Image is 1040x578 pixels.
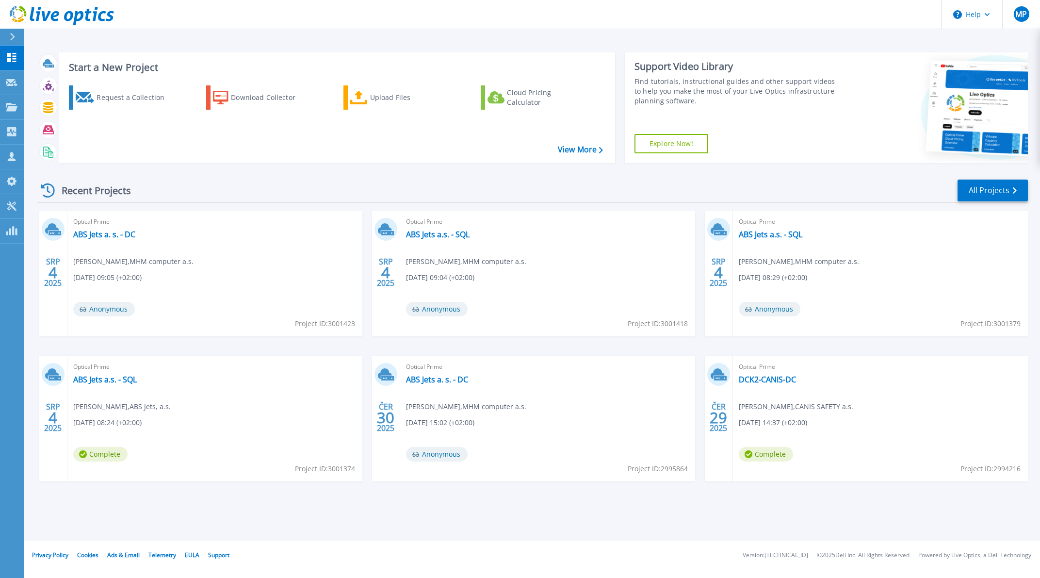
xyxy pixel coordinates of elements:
[918,552,1031,559] li: Powered by Live Optics, a Dell Technology
[73,401,171,412] span: [PERSON_NAME] , ABS Jets, a.s.
[49,268,57,277] span: 4
[743,552,808,559] li: Version: [TECHNICAL_ID]
[37,179,144,202] div: Recent Projects
[77,551,98,559] a: Cookies
[1015,10,1027,18] span: MP
[709,400,728,435] div: ČER 2025
[481,85,589,110] a: Cloud Pricing Calculator
[73,216,357,227] span: Optical Prime
[817,552,910,559] li: © 2025 Dell Inc. All Rights Reserved
[960,463,1021,474] span: Project ID: 2994216
[44,255,62,290] div: SRP 2025
[739,256,859,267] span: [PERSON_NAME] , MHM computer a.s.
[739,230,802,239] a: ABS Jets a.s. - SQL
[231,88,309,107] div: Download Collector
[208,551,229,559] a: Support
[958,180,1028,201] a: All Projects
[343,85,452,110] a: Upload Files
[73,256,194,267] span: [PERSON_NAME] , MHM computer a.s.
[739,375,796,384] a: DCK2-CANIS-DC
[406,256,526,267] span: [PERSON_NAME] , MHM computer a.s.
[406,272,474,283] span: [DATE] 09:04 (+02:00)
[73,447,128,462] span: Complete
[44,400,62,435] div: SRP 2025
[628,318,688,329] span: Project ID: 3001418
[295,318,355,329] span: Project ID: 3001423
[185,551,199,559] a: EULA
[406,362,689,372] span: Optical Prime
[558,145,603,154] a: View More
[406,375,468,384] a: ABS Jets a. s. - DC
[739,272,807,283] span: [DATE] 08:29 (+02:00)
[634,77,841,106] div: Find tutorials, instructional guides and other support videos to help you make the most of your L...
[714,268,723,277] span: 4
[739,216,1022,227] span: Optical Prime
[377,413,394,422] span: 30
[295,463,355,474] span: Project ID: 3001374
[73,230,135,239] a: ABS Jets a. s. - DC
[739,302,800,316] span: Anonymous
[634,60,841,73] div: Support Video Library
[507,88,585,107] div: Cloud Pricing Calculator
[107,551,140,559] a: Ads & Email
[406,302,468,316] span: Anonymous
[206,85,314,110] a: Download Collector
[634,134,708,153] a: Explore Now!
[73,417,142,428] span: [DATE] 08:24 (+02:00)
[73,302,135,316] span: Anonymous
[148,551,176,559] a: Telemetry
[628,463,688,474] span: Project ID: 2995864
[73,362,357,372] span: Optical Prime
[739,401,853,412] span: [PERSON_NAME] , CANIS SAFETY a.s.
[406,417,474,428] span: [DATE] 15:02 (+02:00)
[406,230,470,239] a: ABS Jets a.s. - SQL
[710,413,727,422] span: 29
[406,401,526,412] span: [PERSON_NAME] , MHM computer a.s.
[381,268,390,277] span: 4
[97,88,174,107] div: Request a Collection
[406,216,689,227] span: Optical Prime
[73,375,137,384] a: ABS Jets a.s. - SQL
[739,417,807,428] span: [DATE] 14:37 (+02:00)
[709,255,728,290] div: SRP 2025
[32,551,68,559] a: Privacy Policy
[376,400,395,435] div: ČER 2025
[739,447,793,462] span: Complete
[376,255,395,290] div: SRP 2025
[960,318,1021,329] span: Project ID: 3001379
[406,447,468,462] span: Anonymous
[370,88,448,107] div: Upload Files
[69,62,602,73] h3: Start a New Project
[69,85,177,110] a: Request a Collection
[73,272,142,283] span: [DATE] 09:05 (+02:00)
[739,362,1022,372] span: Optical Prime
[49,413,57,422] span: 4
